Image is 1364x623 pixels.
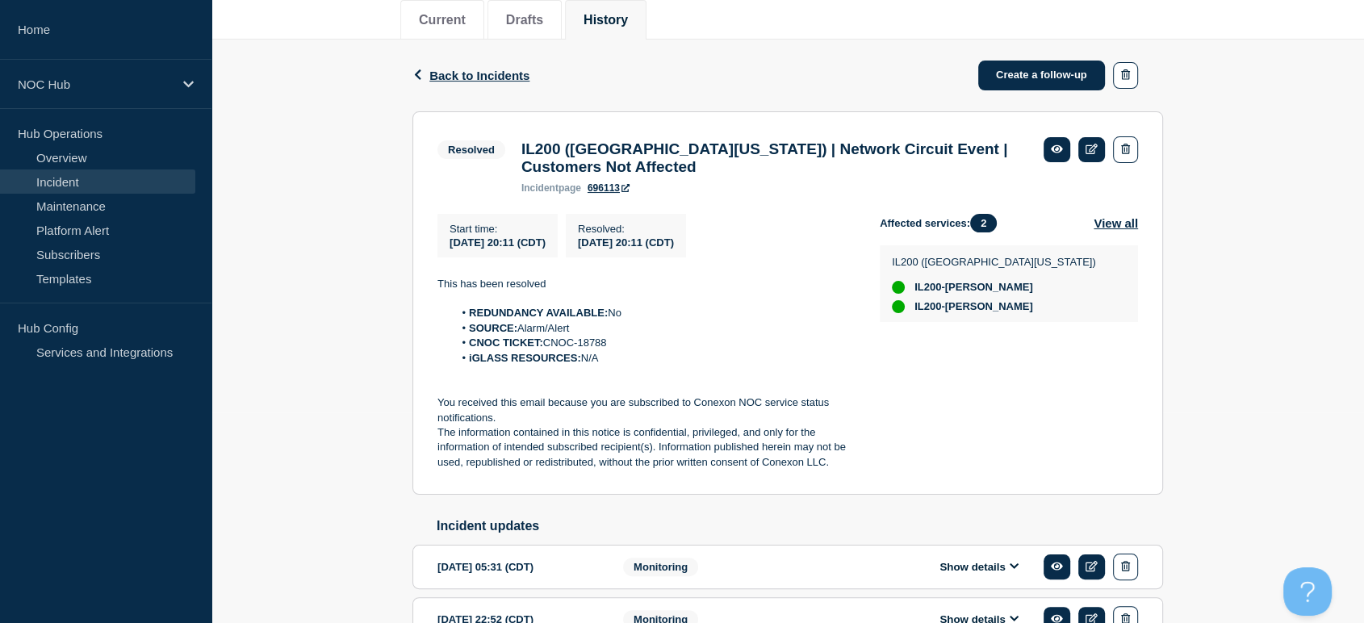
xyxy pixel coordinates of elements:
p: The information contained in this notice is confidential, privileged, and only for the informatio... [437,425,854,470]
strong: CNOC TICKET: [469,337,543,349]
a: Create a follow-up [978,61,1105,90]
span: Affected services: [880,214,1005,232]
span: IL200-[PERSON_NAME] [914,281,1033,294]
p: You received this email because you are subscribed to Conexon NOC service status notifications. [437,395,854,425]
div: up [892,281,905,294]
button: Drafts [506,13,543,27]
button: View all [1094,214,1138,232]
p: This has been resolved [437,277,854,291]
span: [DATE] 20:11 (CDT) [450,236,546,249]
div: [DATE] 05:31 (CDT) [437,554,599,580]
button: History [584,13,628,27]
h3: IL200 ([GEOGRAPHIC_DATA][US_STATE]) | Network Circuit Event | Customers Not Affected [521,140,1028,176]
p: Start time : [450,223,546,235]
li: N/A [454,351,855,366]
button: Show details [935,560,1023,574]
iframe: Help Scout Beacon - Open [1283,567,1332,616]
p: page [521,182,581,194]
button: Back to Incidents [412,69,529,82]
strong: REDUNDANCY AVAILABLE: [469,307,608,319]
span: incident [521,182,559,194]
span: [DATE] 20:11 (CDT) [578,236,674,249]
span: 2 [970,214,997,232]
li: No [454,306,855,320]
p: Resolved : [578,223,674,235]
span: Monitoring [623,558,698,576]
li: Alarm/Alert [454,321,855,336]
span: IL200-[PERSON_NAME] [914,300,1033,313]
h2: Incident updates [437,519,1163,533]
strong: SOURCE: [469,322,517,334]
span: Back to Incidents [429,69,529,82]
span: Resolved [437,140,505,159]
button: Current [419,13,466,27]
strong: iGLASS RESOURCES: [469,352,581,364]
a: 696113 [588,182,630,194]
li: CNOC-18788 [454,336,855,350]
div: up [892,300,905,313]
p: NOC Hub [18,77,173,91]
p: IL200 ([GEOGRAPHIC_DATA][US_STATE]) [892,256,1096,268]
